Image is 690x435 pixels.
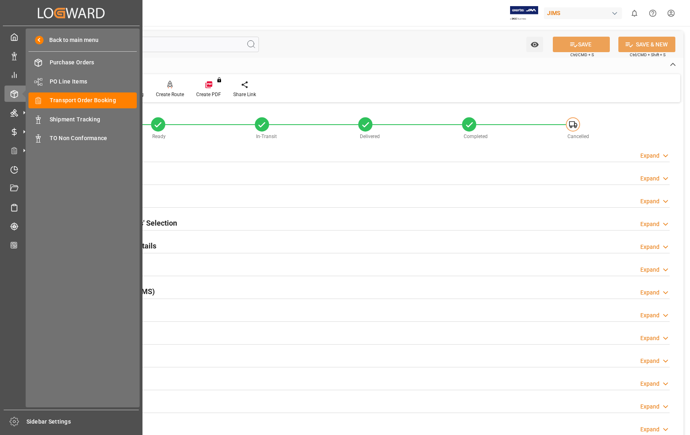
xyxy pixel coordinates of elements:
[640,402,659,411] div: Expand
[618,37,675,52] button: SAVE & NEW
[526,37,543,52] button: open menu
[44,36,99,44] span: Back to main menu
[28,92,137,108] a: Transport Order Booking
[640,152,659,160] div: Expand
[28,111,137,127] a: Shipment Tracking
[4,67,138,83] a: My Reports
[26,417,139,426] span: Sidebar Settings
[640,288,659,297] div: Expand
[510,6,538,20] img: Exertis%20JAM%20-%20Email%20Logo.jpg_1722504956.jpg
[50,115,137,124] span: Shipment Tracking
[28,73,137,89] a: PO Line Items
[640,266,659,274] div: Expand
[4,237,138,253] a: CO2 Calculator
[4,161,138,177] a: Timeslot Management V2
[156,91,184,98] div: Create Route
[640,220,659,228] div: Expand
[28,130,137,146] a: TO Non Conformance
[50,96,137,105] span: Transport Order Booking
[4,199,138,215] a: Sailing Schedules
[640,197,659,206] div: Expand
[37,37,259,52] input: Search Fields
[152,134,166,139] span: Ready
[553,37,610,52] button: SAVE
[4,180,138,196] a: Document Management
[544,7,622,19] div: JIMS
[233,91,256,98] div: Share Link
[625,4,644,22] button: show 0 new notifications
[640,425,659,434] div: Expand
[50,134,137,143] span: TO Non Conformance
[4,48,138,64] a: Data Management
[640,174,659,183] div: Expand
[50,58,137,67] span: Purchase Orders
[256,134,277,139] span: In-Transit
[570,52,594,58] span: Ctrl/CMD + S
[544,5,625,21] button: JIMS
[4,29,138,45] a: My Cockpit
[640,380,659,388] div: Expand
[50,77,137,86] span: PO Line Items
[28,55,137,70] a: Purchase Orders
[4,218,138,234] a: Tracking Shipment
[464,134,488,139] span: Completed
[644,4,662,22] button: Help Center
[640,334,659,343] div: Expand
[630,52,666,58] span: Ctrl/CMD + Shift + S
[360,134,380,139] span: Delivered
[640,243,659,251] div: Expand
[567,134,589,139] span: Cancelled
[640,357,659,365] div: Expand
[640,311,659,320] div: Expand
